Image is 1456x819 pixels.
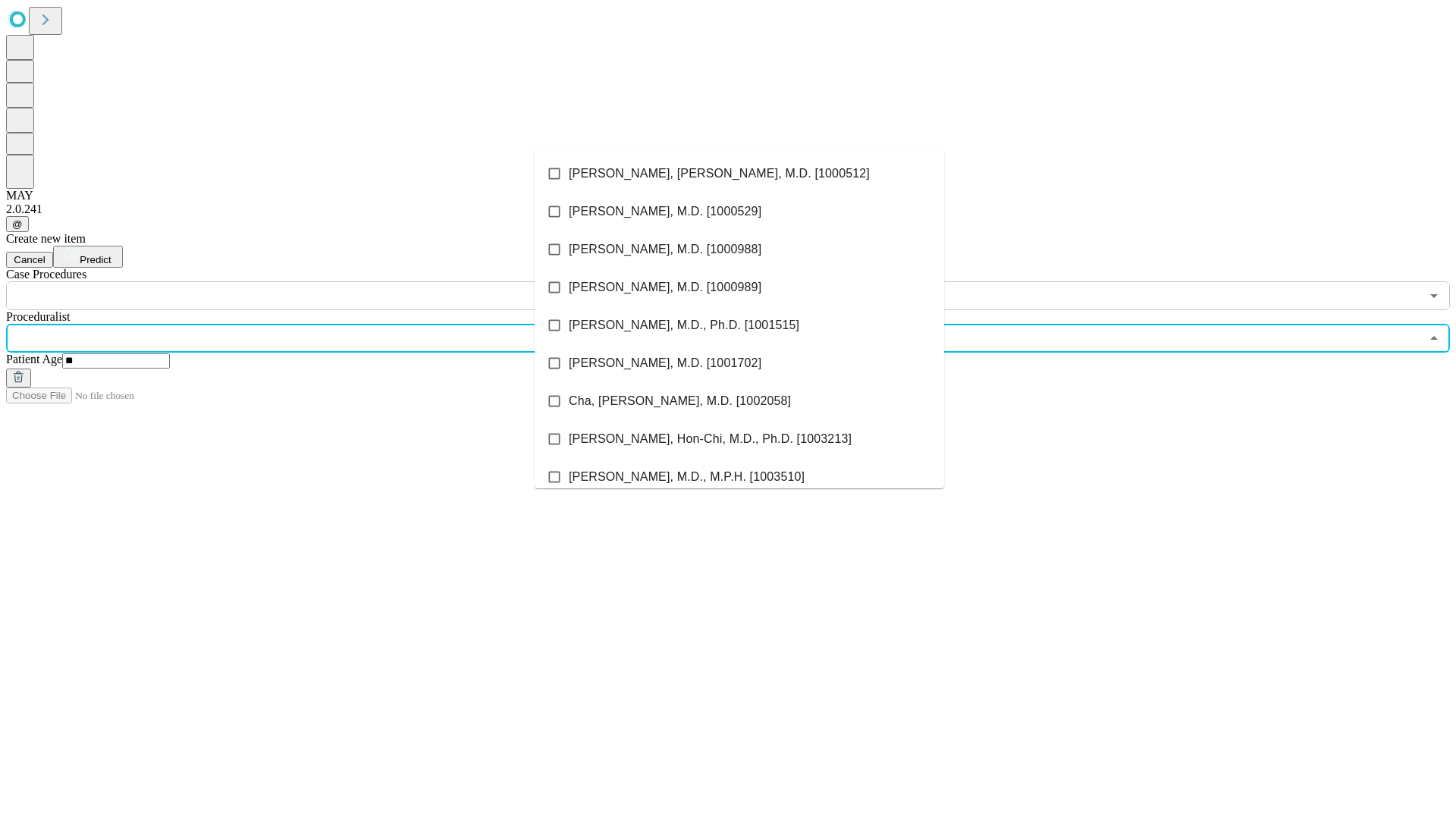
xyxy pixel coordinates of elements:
[569,430,852,448] span: [PERSON_NAME], Hon-Chi, M.D., Ph.D. [1003213]
[6,252,53,268] button: Cancel
[6,189,1450,202] div: MAY
[6,216,29,232] button: @
[80,254,111,265] span: Predict
[6,232,86,245] span: Create new item
[6,310,70,323] span: Proceduralist
[1423,285,1445,306] button: Open
[6,353,62,366] span: Patient Age
[569,468,805,486] span: [PERSON_NAME], M.D., M.P.H. [1003510]
[53,246,123,268] button: Predict
[569,278,761,297] span: [PERSON_NAME], M.D. [1000989]
[569,240,761,259] span: [PERSON_NAME], M.D. [1000988]
[569,165,870,183] span: [PERSON_NAME], [PERSON_NAME], M.D. [1000512]
[1423,328,1445,349] button: Close
[569,392,791,410] span: Cha, [PERSON_NAME], M.D. [1002058]
[569,202,761,221] span: [PERSON_NAME], M.D. [1000529]
[569,316,799,334] span: [PERSON_NAME], M.D., Ph.D. [1001515]
[6,268,86,281] span: Scheduled Procedure
[12,218,23,230] span: @
[6,202,1450,216] div: 2.0.241
[569,354,761,372] span: [PERSON_NAME], M.D. [1001702]
[14,254,45,265] span: Cancel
